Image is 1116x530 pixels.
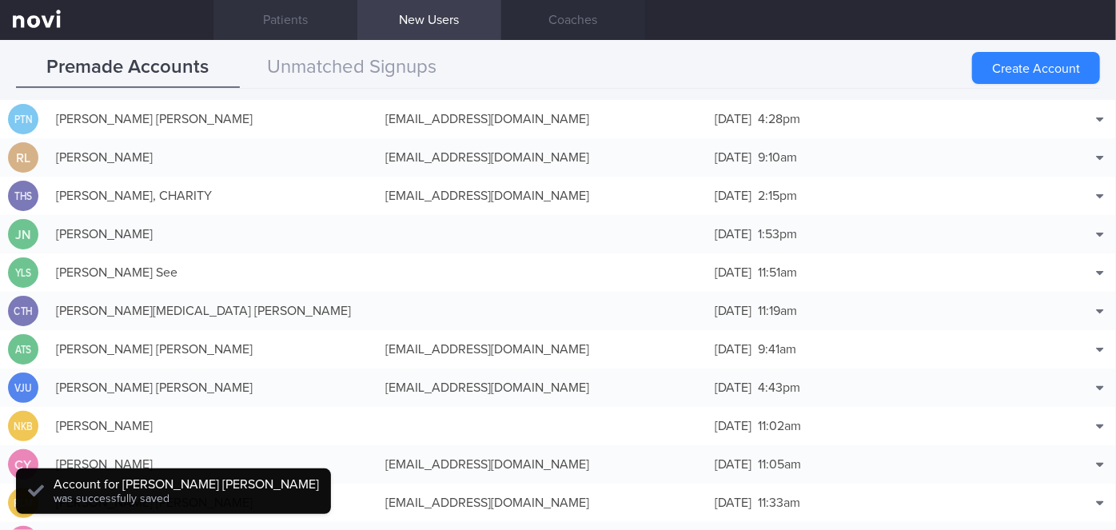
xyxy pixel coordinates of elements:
[54,493,169,504] span: was successfully saved
[715,151,751,164] span: [DATE]
[715,381,751,394] span: [DATE]
[48,218,377,250] div: [PERSON_NAME]
[715,496,751,509] span: [DATE]
[715,113,751,126] span: [DATE]
[972,52,1100,84] button: Create Account
[10,257,36,289] div: YLS
[758,151,797,164] span: 9:10am
[715,420,751,432] span: [DATE]
[48,448,377,480] div: [PERSON_NAME]
[377,180,707,212] div: [EMAIL_ADDRESS][DOMAIN_NAME]
[8,142,38,173] div: RL
[48,257,377,289] div: [PERSON_NAME] See
[377,448,707,480] div: [EMAIL_ADDRESS][DOMAIN_NAME]
[16,48,240,88] button: Premade Accounts
[10,334,36,365] div: ATS
[715,228,751,241] span: [DATE]
[10,104,36,135] div: PTN
[48,333,377,365] div: [PERSON_NAME] [PERSON_NAME]
[715,266,751,279] span: [DATE]
[48,180,377,212] div: [PERSON_NAME], CHARITY
[758,420,801,432] span: 11:02am
[10,488,36,519] div: RLM
[54,476,319,492] div: Account for [PERSON_NAME] [PERSON_NAME]
[758,381,800,394] span: 4:43pm
[10,373,36,404] div: VJU
[48,295,377,327] div: [PERSON_NAME][MEDICAL_DATA] [PERSON_NAME]
[240,48,464,88] button: Unmatched Signups
[758,343,796,356] span: 9:41am
[758,228,797,241] span: 1:53pm
[758,305,797,317] span: 11:19am
[758,458,801,471] span: 11:05am
[48,103,377,135] div: [PERSON_NAME] [PERSON_NAME]
[758,113,800,126] span: 4:28pm
[715,343,751,356] span: [DATE]
[758,496,800,509] span: 11:33am
[10,181,36,212] div: THS
[758,266,797,279] span: 11:51am
[8,449,38,480] div: CY
[377,333,707,365] div: [EMAIL_ADDRESS][DOMAIN_NAME]
[758,189,797,202] span: 2:15pm
[715,189,751,202] span: [DATE]
[48,372,377,404] div: [PERSON_NAME] [PERSON_NAME]
[377,487,707,519] div: [EMAIL_ADDRESS][DOMAIN_NAME]
[8,219,38,250] div: JN
[377,372,707,404] div: [EMAIL_ADDRESS][DOMAIN_NAME]
[715,305,751,317] span: [DATE]
[10,411,36,442] div: NKB
[715,458,751,471] span: [DATE]
[377,141,707,173] div: [EMAIL_ADDRESS][DOMAIN_NAME]
[48,141,377,173] div: [PERSON_NAME]
[10,296,36,327] div: CTH
[48,410,377,442] div: [PERSON_NAME]
[377,103,707,135] div: [EMAIL_ADDRESS][DOMAIN_NAME]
